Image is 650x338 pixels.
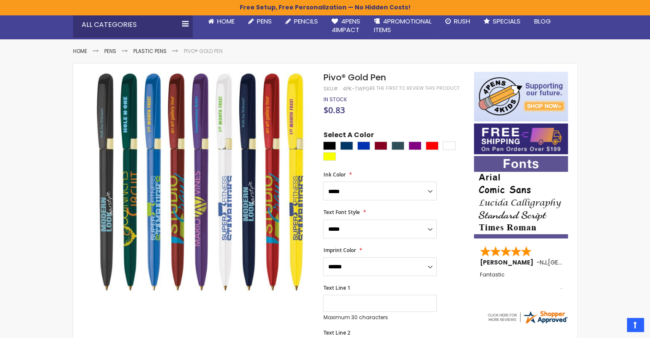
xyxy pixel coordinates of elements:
a: Pens [104,47,116,55]
span: NJ [540,258,547,267]
a: Pencils [279,12,325,31]
a: 4Pens4impact [325,12,367,40]
div: All Categories [73,12,193,38]
div: Black [323,141,336,150]
img: font-personalization-examples [474,156,568,238]
img: Free shipping on orders over $199 [474,123,568,154]
div: Red [426,141,438,150]
div: Navy Blue [340,141,353,150]
img: 4pens 4 kids [474,72,568,121]
span: Text Line 2 [323,329,350,336]
span: Rush [454,17,470,26]
span: Pencils [294,17,318,26]
span: Pens [257,17,272,26]
div: 4PK-TWPG [342,85,369,92]
span: Specials [493,17,521,26]
a: Specials [477,12,527,31]
div: Yellow [323,152,336,161]
span: Text Line 1 [323,284,350,291]
a: Home [73,47,87,55]
span: Text Font Style [323,209,359,216]
img: Pivo® Gold Pen [90,71,312,293]
span: Blog [534,17,551,26]
div: Purple [409,141,421,150]
iframe: Google Customer Reviews [579,315,650,338]
span: In stock [323,96,347,103]
a: 4PROMOTIONALITEMS [367,12,438,40]
span: 4PROMOTIONAL ITEMS [374,17,432,34]
span: 4Pens 4impact [332,17,360,34]
div: Availability [323,96,347,103]
span: Home [217,17,235,26]
li: Pivo® Gold Pen [184,48,223,55]
span: - , [536,258,611,267]
a: Rush [438,12,477,31]
span: Select A Color [323,130,374,142]
a: Blog [527,12,558,31]
span: $0.83 [323,104,344,116]
p: Maximum 30 characters [323,314,437,321]
a: Be the first to review this product [369,85,459,91]
a: Plastic Pens [133,47,167,55]
img: 4pens.com widget logo [486,309,568,325]
span: Imprint Color [323,247,356,254]
div: Fantastic [480,272,563,290]
a: Pens [241,12,279,31]
span: Pivo® Gold Pen [323,71,385,83]
a: Home [201,12,241,31]
div: Blue [357,141,370,150]
span: Ink Color [323,171,345,178]
span: [GEOGRAPHIC_DATA] [548,258,611,267]
div: White [443,141,456,150]
div: Burgundy [374,141,387,150]
a: 4pens.com certificate URL [486,319,568,326]
span: [PERSON_NAME] [480,258,536,267]
strong: SKU [323,85,339,92]
div: Forest Green [391,141,404,150]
